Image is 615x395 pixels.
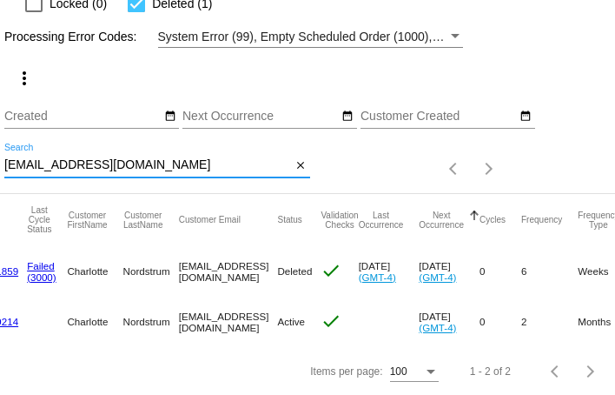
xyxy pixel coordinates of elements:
button: Change sorting for LastProcessingCycleId [27,205,51,234]
button: Change sorting for Status [277,215,301,225]
button: Change sorting for LastOccurrenceUtc [359,211,404,230]
button: Next page [573,354,608,389]
mat-icon: date_range [341,110,354,124]
mat-cell: 0 [479,246,521,297]
button: Change sorting for CustomerEmail [179,215,241,225]
input: Search [4,158,292,172]
mat-cell: Nordstrum [123,246,179,297]
a: (3000) [27,271,56,283]
mat-cell: [DATE] [419,246,479,297]
mat-icon: check [321,311,341,331]
button: Clear [292,157,310,175]
input: Created [4,110,161,124]
mat-icon: date_range [519,110,532,124]
mat-select: Filter by Processing Error Codes [158,26,464,48]
mat-cell: Nordstrum [123,297,179,347]
button: Previous page [539,354,573,389]
mat-cell: [EMAIL_ADDRESS][DOMAIN_NAME] [179,246,278,297]
mat-cell: Charlotte [67,246,122,297]
mat-select: Items per page: [390,366,439,378]
mat-cell: Charlotte [67,297,122,347]
mat-icon: date_range [164,110,176,124]
mat-icon: check [321,260,341,281]
button: Change sorting for Frequency [521,215,562,225]
button: Change sorting for CustomerLastName [123,211,163,230]
div: 1 - 2 of 2 [470,365,511,378]
mat-icon: close [294,159,307,173]
div: Items per page: [310,365,382,378]
span: 100 [390,365,407,378]
mat-cell: [DATE] [359,246,420,297]
span: Processing Error Codes: [4,30,137,44]
mat-cell: [EMAIL_ADDRESS][DOMAIN_NAME] [179,297,278,347]
a: Failed [27,260,55,271]
mat-icon: more_vert [14,68,35,89]
a: (GMT-4) [419,322,456,333]
button: Change sorting for Cycles [479,215,506,225]
mat-header-cell: Validation Checks [321,194,358,246]
a: (GMT-4) [359,271,396,283]
span: Deleted [277,265,312,277]
mat-cell: 0 [479,297,521,347]
mat-cell: 6 [521,246,578,297]
input: Customer Created [360,110,517,124]
button: Previous page [437,151,472,186]
button: Change sorting for CustomerFirstName [67,211,107,230]
input: Next Occurrence [182,110,339,124]
button: Change sorting for NextOccurrenceUtc [419,211,464,230]
mat-cell: 2 [521,297,578,347]
button: Next page [472,151,506,186]
mat-cell: [DATE] [419,297,479,347]
span: Active [277,316,305,327]
a: (GMT-4) [419,271,456,283]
